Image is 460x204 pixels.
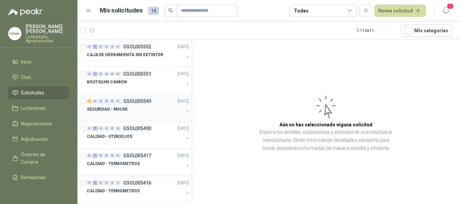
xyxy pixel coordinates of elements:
[104,126,109,131] div: 0
[357,25,396,36] div: 1 - 11 de 11
[87,124,190,146] a: 0 7 0 0 0 0 GSOL005490[DATE] CALIDAD - UTENSILIOS
[259,128,393,153] p: Explora los detalles, cotizaciones y actividad de una solicitud al seleccionarla. Obtén informaci...
[98,126,103,131] div: 0
[87,43,190,64] a: 0 1 0 0 0 0 GSOL005552[DATE] CAJA DE HERRAMIENTA SIN EXTINTOR
[100,6,143,15] h1: Mis solicitudes
[8,71,69,84] a: Chat
[98,44,103,49] div: 0
[87,161,139,167] p: CALIDAD - TERMOMETROS
[110,126,115,131] div: 0
[87,188,139,194] p: CALIDAD - TERMOMETROS
[280,121,372,128] h3: Aún no has seleccionado niguna solicitud
[87,97,190,119] a: 1 0 0 0 0 0 GSOL005549[DATE] SEGURIDAD - MOUSE
[401,24,452,37] button: Mís categorías
[104,99,109,104] div: 0
[87,126,92,131] div: 0
[110,99,115,104] div: 0
[21,58,32,66] span: Inicio
[116,153,121,158] div: 0
[8,8,42,16] img: Logo peakr
[8,133,69,146] a: Adjudicación
[123,126,151,131] p: GSOL005490
[8,117,69,130] a: Negociaciones
[87,152,190,173] a: 0 1 0 0 0 0 GSOL005417[DATE] CALIDAD - TERMOMETROS
[148,7,159,15] span: 18
[177,44,189,50] p: [DATE]
[110,44,115,49] div: 0
[116,180,121,185] div: 0
[26,35,69,43] p: La Montaña Agromercados
[123,180,151,185] p: GSOL005416
[110,72,115,76] div: 0
[110,180,115,185] div: 0
[440,5,452,17] button: 1
[87,106,128,113] p: SEGURIDAD - MOUSE
[168,8,173,13] span: search
[87,72,92,76] div: 0
[93,44,98,49] div: 1
[116,99,121,104] div: 0
[8,55,69,68] a: Inicio
[177,71,189,77] p: [DATE]
[8,148,69,168] a: Órdenes de Compra
[93,72,98,76] div: 1
[87,44,92,49] div: 0
[21,105,46,112] span: Licitaciones
[21,174,46,181] span: Remisiones
[87,180,92,185] div: 0
[87,179,190,200] a: 0 2 0 0 0 0 GSOL005416[DATE] CALIDAD - TERMOMETROS
[87,79,127,85] p: BOUTIQUIN CAMION
[294,7,308,14] div: Todas
[177,180,189,186] p: [DATE]
[87,52,163,58] p: CAJA DE HERRAMIENTA SIN EXTINTOR
[123,99,151,104] p: GSOL005549
[123,44,151,49] p: GSOL005552
[21,120,52,127] span: Negociaciones
[104,44,109,49] div: 0
[21,135,48,143] span: Adjudicación
[26,24,69,34] p: [PERSON_NAME] [PERSON_NAME]
[98,72,103,76] div: 0
[123,72,151,76] p: GSOL005551
[87,133,132,140] p: CALIDAD - UTENSILIOS
[177,153,189,159] p: [DATE]
[447,3,454,9] span: 1
[93,99,98,104] div: 0
[93,180,98,185] div: 2
[104,72,109,76] div: 0
[8,102,69,115] a: Licitaciones
[93,126,98,131] div: 7
[21,151,63,166] span: Órdenes de Compra
[104,180,109,185] div: 0
[116,72,121,76] div: 0
[87,153,92,158] div: 0
[87,99,92,104] div: 1
[98,180,103,185] div: 0
[21,74,31,81] span: Chat
[93,153,98,158] div: 1
[177,98,189,105] p: [DATE]
[8,27,21,40] img: Company Logo
[123,153,151,158] p: GSOL005417
[98,153,103,158] div: 0
[110,153,115,158] div: 0
[104,153,109,158] div: 0
[8,171,69,184] a: Remisiones
[21,89,44,96] span: Solicitudes
[87,70,190,91] a: 0 1 0 0 0 0 GSOL005551[DATE] BOUTIQUIN CAMION
[8,187,69,199] a: Configuración
[374,5,426,17] button: Nueva solicitud
[177,125,189,132] p: [DATE]
[98,99,103,104] div: 0
[8,86,69,99] a: Solicitudes
[116,44,121,49] div: 0
[116,126,121,131] div: 0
